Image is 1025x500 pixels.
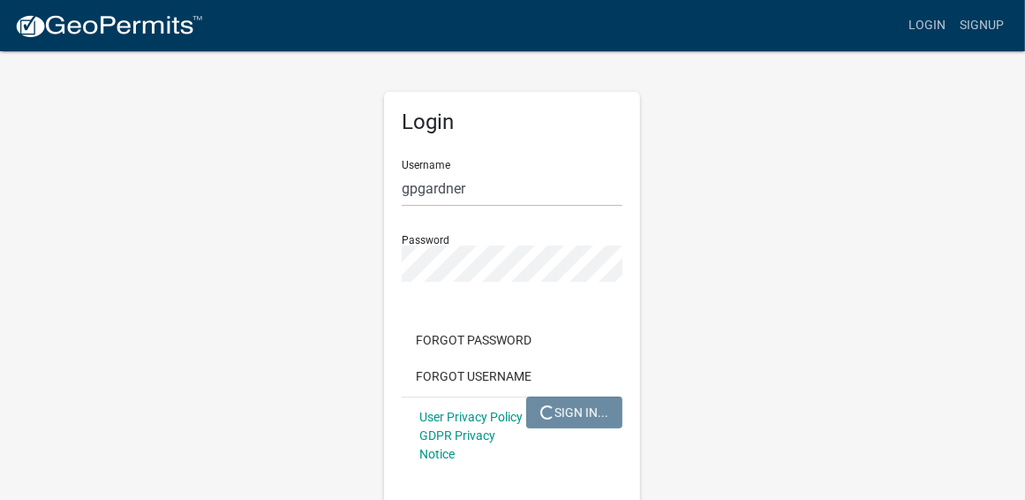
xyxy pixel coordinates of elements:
a: Signup [953,9,1011,42]
button: Forgot Password [402,324,546,356]
a: Login [901,9,953,42]
button: Forgot Username [402,360,546,392]
h5: Login [402,110,622,135]
button: SIGN IN... [526,397,622,428]
span: SIGN IN... [540,405,608,419]
a: User Privacy Policy [419,410,523,424]
a: GDPR Privacy Notice [419,428,495,461]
